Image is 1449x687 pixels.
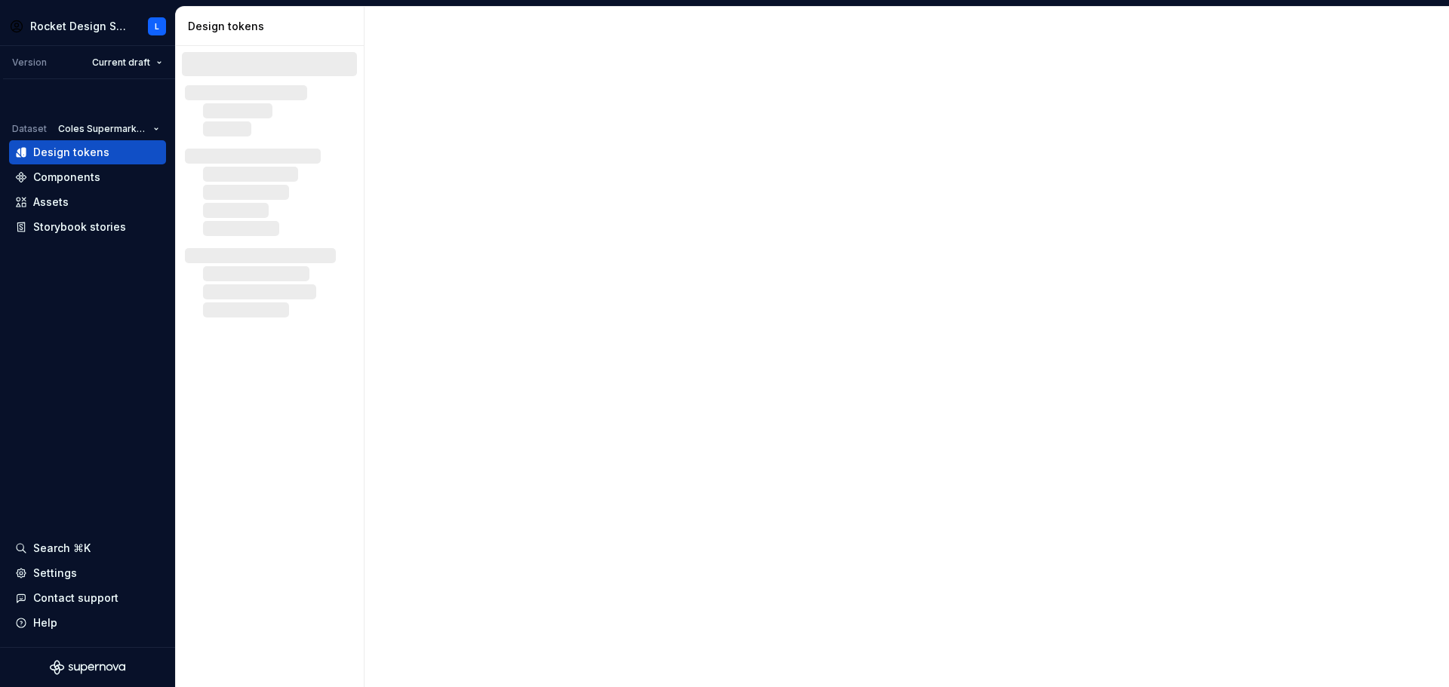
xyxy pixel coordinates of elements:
[12,123,47,135] div: Dataset
[33,541,91,556] div: Search ⌘K
[9,165,166,189] a: Components
[85,52,169,73] button: Current draft
[9,536,166,560] button: Search ⌘K
[9,611,166,635] button: Help
[33,170,100,185] div: Components
[33,195,69,210] div: Assets
[9,586,166,610] button: Contact support
[92,57,150,69] span: Current draft
[33,219,126,235] div: Storybook stories
[50,660,125,675] svg: Supernova Logo
[33,590,118,606] div: Contact support
[12,57,47,69] div: Version
[9,140,166,164] a: Design tokens
[9,561,166,585] a: Settings
[9,215,166,239] a: Storybook stories
[30,19,127,34] div: Rocket Design System
[33,615,57,630] div: Help
[188,19,358,34] div: Design tokens
[33,145,109,160] div: Design tokens
[155,20,159,32] div: L
[33,566,77,581] div: Settings
[51,118,166,140] button: Coles Supermarkets
[58,123,147,135] span: Coles Supermarkets
[9,190,166,214] a: Assets
[3,10,172,42] button: Rocket Design SystemL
